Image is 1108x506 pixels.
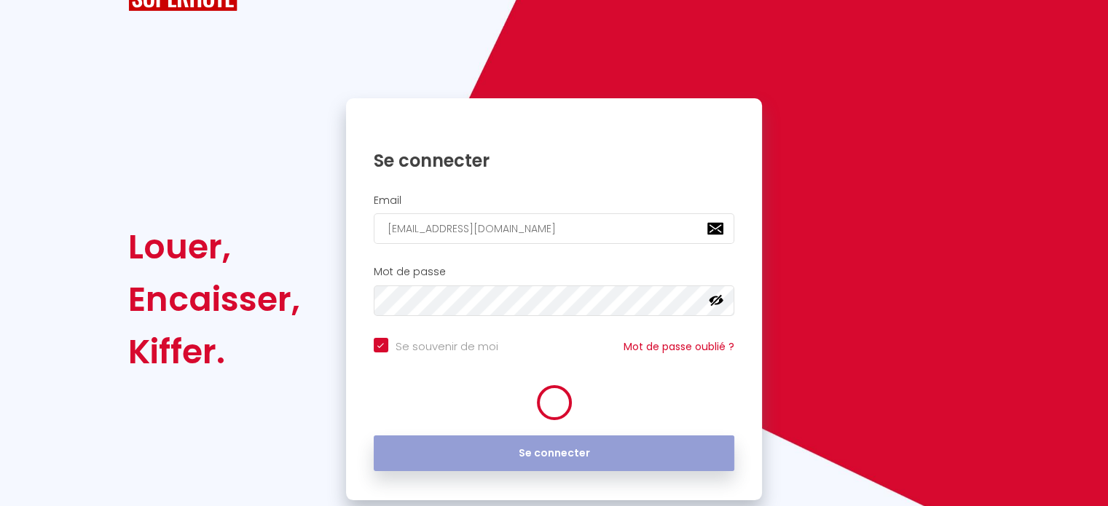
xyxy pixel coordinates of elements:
[374,194,735,207] h2: Email
[374,266,735,278] h2: Mot de passe
[128,273,300,325] div: Encaisser,
[624,339,734,354] a: Mot de passe oublié ?
[374,149,735,172] h1: Se connecter
[128,325,300,378] div: Kiffer.
[128,221,300,273] div: Louer,
[374,213,735,244] input: Ton Email
[12,6,55,50] button: Ouvrir le widget de chat LiveChat
[374,435,735,472] button: Se connecter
